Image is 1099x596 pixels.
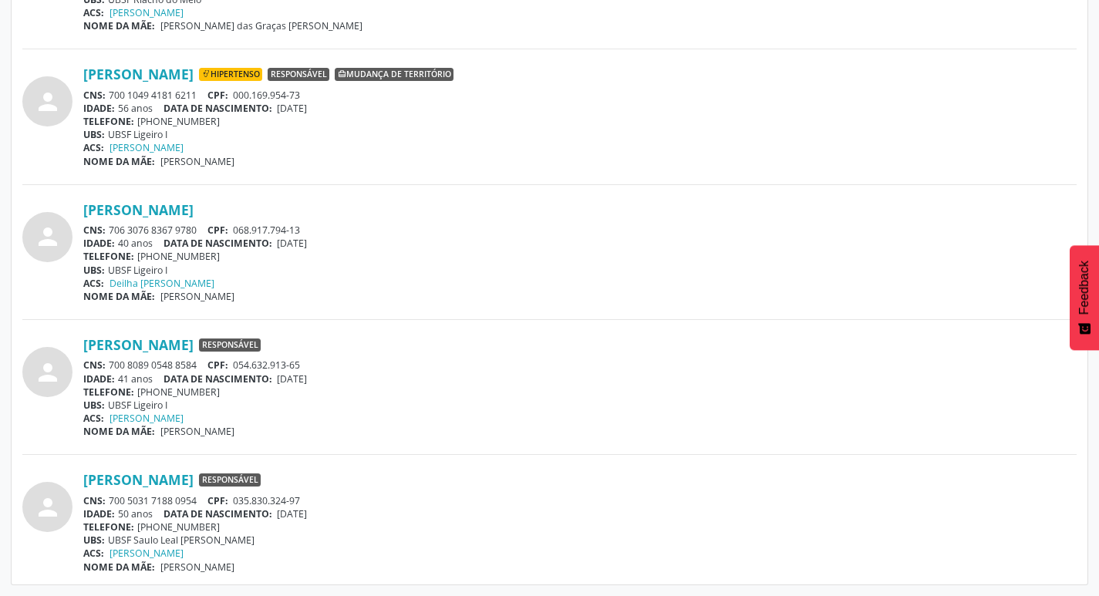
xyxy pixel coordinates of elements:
span: TELEFONE: [83,386,134,399]
span: 000.169.954-73 [233,89,300,102]
div: 700 8089 0548 8584 [83,359,1077,372]
span: [PERSON_NAME] [160,561,234,574]
a: [PERSON_NAME] [83,471,194,488]
div: [PHONE_NUMBER] [83,386,1077,399]
span: CPF: [207,89,228,102]
span: ACS: [83,141,104,154]
div: 41 anos [83,372,1077,386]
a: Deilha [PERSON_NAME] [110,277,214,290]
a: [PERSON_NAME] [110,412,184,425]
span: [PERSON_NAME] [160,290,234,303]
span: CPF: [207,494,228,507]
span: IDADE: [83,372,115,386]
span: Hipertenso [199,68,262,82]
span: Responsável [199,473,261,487]
div: UBSF Saulo Leal [PERSON_NAME] [83,534,1077,547]
span: CNS: [83,224,106,237]
i: person [34,359,62,386]
span: IDADE: [83,102,115,115]
span: [DATE] [277,507,307,520]
span: [PERSON_NAME] [160,425,234,438]
div: 706 3076 8367 9780 [83,224,1077,237]
span: 054.632.913-65 [233,359,300,372]
span: ACS: [83,547,104,560]
span: Feedback [1077,261,1091,315]
span: Responsável [268,68,329,82]
span: UBS: [83,264,105,277]
a: [PERSON_NAME] [83,201,194,218]
a: [PERSON_NAME] [83,336,194,353]
button: Feedback - Mostrar pesquisa [1070,245,1099,350]
div: 700 1049 4181 6211 [83,89,1077,102]
span: TELEFONE: [83,520,134,534]
div: UBSF Ligeiro I [83,399,1077,412]
a: [PERSON_NAME] [83,66,194,82]
span: ACS: [83,6,104,19]
span: [DATE] [277,102,307,115]
a: [PERSON_NAME] [110,141,184,154]
i: person [34,88,62,116]
span: TELEFONE: [83,115,134,128]
span: CPF: [207,224,228,237]
span: CPF: [207,359,228,372]
span: Responsável [199,338,261,352]
span: CNS: [83,89,106,102]
div: UBSF Ligeiro I [83,264,1077,277]
div: [PHONE_NUMBER] [83,250,1077,263]
span: IDADE: [83,237,115,250]
span: UBS: [83,128,105,141]
div: 50 anos [83,507,1077,520]
span: ACS: [83,412,104,425]
span: DATA DE NASCIMENTO: [164,102,272,115]
span: NOME DA MÃE: [83,155,155,168]
div: UBSF Ligeiro I [83,128,1077,141]
div: 700 5031 7188 0954 [83,494,1077,507]
span: UBS: [83,534,105,547]
span: [PERSON_NAME] [160,155,234,168]
span: NOME DA MÃE: [83,425,155,438]
a: [PERSON_NAME] [110,547,184,560]
span: NOME DA MÃE: [83,290,155,303]
span: DATA DE NASCIMENTO: [164,507,272,520]
span: 035.830.324-97 [233,494,300,507]
span: NOME DA MÃE: [83,19,155,32]
span: UBS: [83,399,105,412]
div: [PHONE_NUMBER] [83,520,1077,534]
div: 40 anos [83,237,1077,250]
span: CNS: [83,494,106,507]
span: [PERSON_NAME] das Graças [PERSON_NAME] [160,19,362,32]
span: TELEFONE: [83,250,134,263]
span: ACS: [83,277,104,290]
div: 56 anos [83,102,1077,115]
span: DATA DE NASCIMENTO: [164,237,272,250]
span: IDADE: [83,507,115,520]
a: [PERSON_NAME] [110,6,184,19]
span: 068.917.794-13 [233,224,300,237]
span: [DATE] [277,372,307,386]
span: [DATE] [277,237,307,250]
i: person [34,223,62,251]
span: DATA DE NASCIMENTO: [164,372,272,386]
div: [PHONE_NUMBER] [83,115,1077,128]
span: Mudança de território [335,68,453,82]
span: NOME DA MÃE: [83,561,155,574]
i: person [34,493,62,521]
span: CNS: [83,359,106,372]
